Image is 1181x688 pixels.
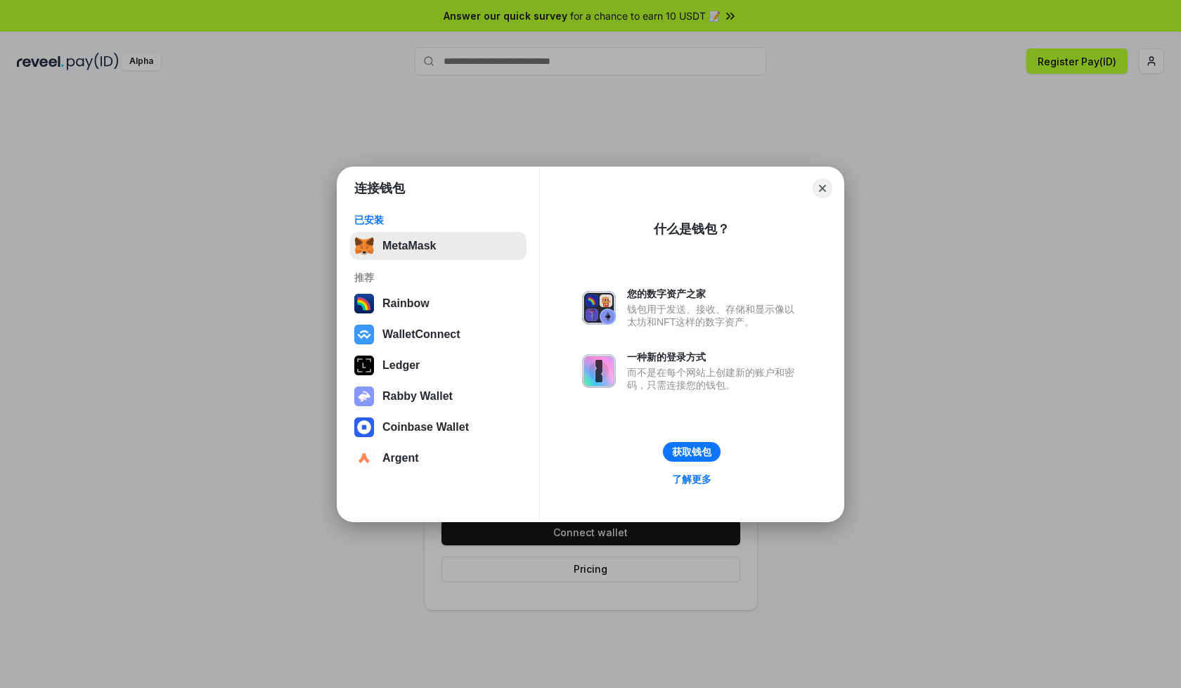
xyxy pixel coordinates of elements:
[582,291,616,325] img: svg+xml,%3Csvg%20xmlns%3D%22http%3A%2F%2Fwww.w3.org%2F2000%2Fsvg%22%20fill%3D%22none%22%20viewBox...
[382,297,430,310] div: Rainbow
[350,232,527,260] button: MetaMask
[672,446,711,458] div: 获取钱包
[354,387,374,406] img: svg+xml,%3Csvg%20xmlns%3D%22http%3A%2F%2Fwww.w3.org%2F2000%2Fsvg%22%20fill%3D%22none%22%20viewBox...
[382,359,420,372] div: Ledger
[350,320,527,349] button: WalletConnect
[627,351,801,363] div: 一种新的登录方式
[350,382,527,410] button: Rabby Wallet
[350,351,527,379] button: Ledger
[627,366,801,391] div: 而不是在每个网站上创建新的账户和密码，只需连接您的钱包。
[350,413,527,441] button: Coinbase Wallet
[354,180,405,197] h1: 连接钱包
[382,390,453,403] div: Rabby Wallet
[382,240,436,252] div: MetaMask
[350,444,527,472] button: Argent
[813,179,832,198] button: Close
[627,287,801,300] div: 您的数字资产之家
[354,236,374,256] img: svg+xml,%3Csvg%20fill%3D%22none%22%20height%3D%2233%22%20viewBox%3D%220%200%2035%2033%22%20width%...
[354,271,522,284] div: 推荐
[354,294,374,313] img: svg+xml,%3Csvg%20width%3D%22120%22%20height%3D%22120%22%20viewBox%3D%220%200%20120%20120%22%20fil...
[354,417,374,437] img: svg+xml,%3Csvg%20width%3D%2228%22%20height%3D%2228%22%20viewBox%3D%220%200%2028%2028%22%20fill%3D...
[354,448,374,468] img: svg+xml,%3Csvg%20width%3D%2228%22%20height%3D%2228%22%20viewBox%3D%220%200%2028%2028%22%20fill%3D...
[663,442,721,462] button: 获取钱包
[354,325,374,344] img: svg+xml,%3Csvg%20width%3D%2228%22%20height%3D%2228%22%20viewBox%3D%220%200%2028%2028%22%20fill%3D...
[654,221,730,238] div: 什么是钱包？
[354,214,522,226] div: 已安装
[382,421,469,434] div: Coinbase Wallet
[627,303,801,328] div: 钱包用于发送、接收、存储和显示像以太坊和NFT这样的数字资产。
[382,328,460,341] div: WalletConnect
[350,290,527,318] button: Rainbow
[382,452,419,465] div: Argent
[664,470,720,488] a: 了解更多
[354,356,374,375] img: svg+xml,%3Csvg%20xmlns%3D%22http%3A%2F%2Fwww.w3.org%2F2000%2Fsvg%22%20width%3D%2228%22%20height%3...
[582,354,616,388] img: svg+xml,%3Csvg%20xmlns%3D%22http%3A%2F%2Fwww.w3.org%2F2000%2Fsvg%22%20fill%3D%22none%22%20viewBox...
[672,473,711,486] div: 了解更多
